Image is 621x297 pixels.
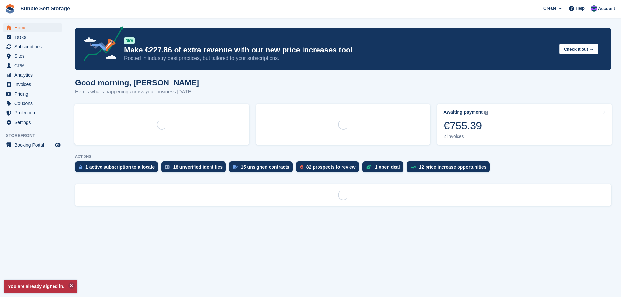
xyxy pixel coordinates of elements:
span: Protection [14,108,54,117]
p: ACTIONS [75,155,611,159]
a: menu [3,33,62,42]
span: Booking Portal [14,141,54,150]
img: deal-1b604bf984904fb50ccaf53a9ad4b4a5d6e5aea283cecdc64d6e3604feb123c2.svg [366,165,372,169]
a: 12 price increase opportunities [407,161,493,176]
img: verify_identity-adf6edd0f0f0b5bbfe63781bf79b02c33cf7c696d77639b501bdc392416b5a36.svg [165,165,170,169]
div: NEW [124,37,135,44]
img: price_increase_opportunities-93ffe204e8149a01c8c9dc8f82e8f89637d9d84a8eef4429ea346261dce0b2c0.svg [411,166,416,169]
div: €755.39 [443,119,488,132]
a: 15 unsigned contracts [229,161,296,176]
span: Account [598,6,615,12]
a: menu [3,118,62,127]
button: Check it out → [559,44,598,54]
a: 18 unverified identities [161,161,229,176]
span: Analytics [14,70,54,80]
p: Here's what's happening across your business [DATE] [75,88,199,96]
a: menu [3,80,62,89]
a: Awaiting payment €755.39 2 invoices [437,104,612,145]
img: stora-icon-8386f47178a22dfd0bd8f6a31ec36ba5ce8667c1dd55bd0f319d3a0aa187defe.svg [5,4,15,14]
a: 82 prospects to review [296,161,362,176]
div: 1 active subscription to allocate [85,164,155,170]
h1: Good morning, [PERSON_NAME] [75,78,199,87]
span: Create [543,5,556,12]
a: menu [3,99,62,108]
span: Coupons [14,99,54,108]
a: Preview store [54,141,62,149]
span: Sites [14,52,54,61]
span: Settings [14,118,54,127]
div: 18 unverified identities [173,164,223,170]
a: 1 open deal [362,161,407,176]
span: CRM [14,61,54,70]
a: menu [3,52,62,61]
a: menu [3,70,62,80]
a: menu [3,42,62,51]
img: active_subscription_to_allocate_icon-d502201f5373d7db506a760aba3b589e785aa758c864c3986d89f69b8ff3... [79,165,82,169]
a: menu [3,23,62,32]
div: 82 prospects to review [306,164,356,170]
a: 1 active subscription to allocate [75,161,161,176]
a: menu [3,108,62,117]
span: Help [576,5,585,12]
img: contract_signature_icon-13c848040528278c33f63329250d36e43548de30e8caae1d1a13099fd9432cc5.svg [233,165,238,169]
a: Bubble Self Storage [18,3,72,14]
p: Make €227.86 of extra revenue with our new price increases tool [124,45,554,55]
p: Rooted in industry best practices, but tailored to your subscriptions. [124,55,554,62]
img: price-adjustments-announcement-icon-8257ccfd72463d97f412b2fc003d46551f7dbcb40ab6d574587a9cd5c0d94... [78,26,124,64]
a: menu [3,141,62,150]
img: prospect-51fa495bee0391a8d652442698ab0144808aea92771e9ea1ae160a38d050c398.svg [300,165,303,169]
span: Subscriptions [14,42,54,51]
span: Storefront [6,132,65,139]
img: icon-info-grey-7440780725fd019a000dd9b08b2336e03edf1995a4989e88bcd33f0948082b44.svg [484,111,488,115]
span: Home [14,23,54,32]
img: Stuart Jackson [591,5,597,12]
span: Tasks [14,33,54,42]
div: 15 unsigned contracts [241,164,289,170]
p: You are already signed in. [4,280,77,293]
div: 1 open deal [375,164,400,170]
div: 12 price increase opportunities [419,164,487,170]
span: Pricing [14,89,54,98]
a: menu [3,89,62,98]
div: Awaiting payment [443,110,483,115]
span: Invoices [14,80,54,89]
a: menu [3,61,62,70]
div: 2 invoices [443,134,488,139]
